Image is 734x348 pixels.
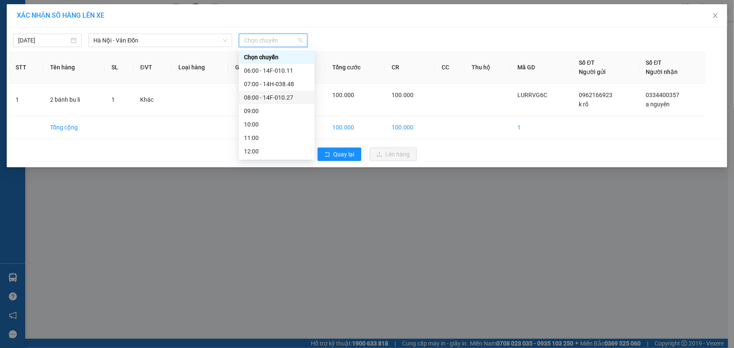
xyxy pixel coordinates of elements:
th: STT [9,51,43,84]
span: k rõ [579,101,589,108]
td: 100.000 [385,116,435,139]
td: 1 [9,84,43,116]
span: LURRVG6C [517,92,547,98]
span: Quay lại [334,150,355,159]
button: rollbackQuay lại [318,148,361,161]
th: Tên hàng [43,51,105,84]
th: ĐVT [134,51,172,84]
th: SL [105,51,133,84]
th: Ghi chú [228,51,276,84]
span: rollback [324,151,330,158]
input: 12/09/2025 [18,36,69,45]
div: 11:00 [244,133,310,142]
td: 100.000 [326,116,385,139]
span: 100.000 [333,92,355,98]
span: 1 [111,96,115,103]
span: down [223,38,228,43]
span: XÁC NHẬN SỐ HÀNG LÊN XE [17,11,104,19]
th: CR [385,51,435,84]
td: 2 bánh bu li [43,84,105,116]
div: 06:00 - 14F-010.11 [244,66,310,75]
button: Close [704,4,727,28]
span: Người gửi [579,69,606,75]
span: Chọn chuyến [244,34,302,47]
span: Số ĐT [579,59,595,66]
span: Số ĐT [646,59,662,66]
th: Mã GD [511,51,572,84]
th: CC [435,51,465,84]
span: 100.000 [392,92,413,98]
div: 10:00 [244,120,310,129]
div: Chọn chuyến [244,53,310,62]
td: Khác [134,84,172,116]
div: 07:00 - 14H-038.48 [244,79,310,89]
span: Hà Nội - Vân Đồn [93,34,227,47]
div: Chọn chuyến [239,50,315,64]
th: Loại hàng [172,51,228,84]
div: 09:00 [244,106,310,116]
td: 1 [511,116,572,139]
span: 0334400357 [646,92,680,98]
button: uploadLên hàng [370,148,417,161]
td: Tổng cộng [43,116,105,139]
th: Tổng cước [326,51,385,84]
th: Thu hộ [465,51,511,84]
div: 12:00 [244,147,310,156]
span: Người nhận [646,69,678,75]
span: a nguyên [646,101,670,108]
div: 08:00 - 14F-010.27 [244,93,310,102]
span: 0962166923 [579,92,613,98]
span: close [712,12,719,19]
